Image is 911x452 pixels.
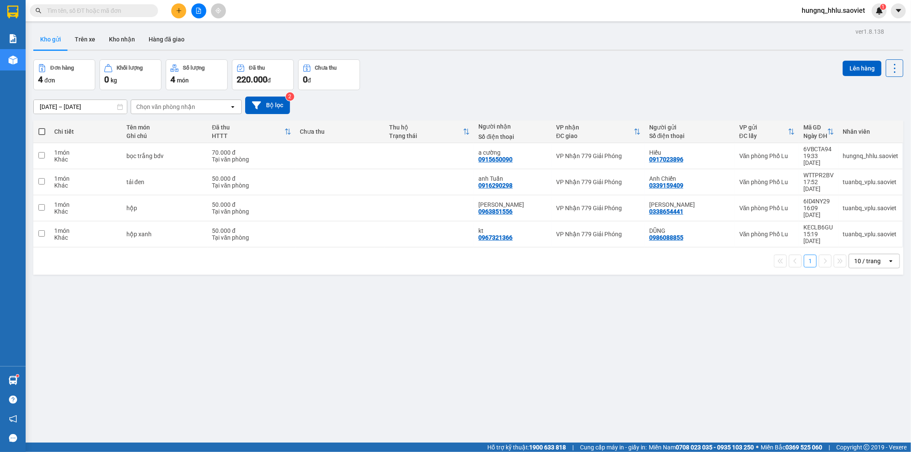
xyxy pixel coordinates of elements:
[389,124,463,131] div: Thu hộ
[803,132,827,139] div: Ngày ĐH
[54,128,117,135] div: Chi tiết
[803,198,834,205] div: 6ID4NY29
[478,175,548,182] div: anh Tuấn
[33,29,68,50] button: Kho gửi
[649,201,731,208] div: Thanh
[803,153,834,166] div: 19:33 [DATE]
[232,59,294,90] button: Đã thu220.000đ
[142,29,191,50] button: Hàng đã giao
[267,77,271,84] span: đ
[864,444,870,450] span: copyright
[785,444,822,451] strong: 0369 525 060
[196,8,202,14] span: file-add
[854,257,881,265] div: 10 / trang
[5,7,47,50] img: logo.jpg
[855,27,884,36] div: ver 1.8.138
[843,231,898,238] div: tuanbq_vplu.saoviet
[649,124,731,131] div: Người gửi
[212,132,284,139] div: HTTT
[126,132,203,139] div: Ghi chú
[9,434,17,442] span: message
[104,74,109,85] span: 0
[739,132,788,139] div: ĐC lấy
[891,3,906,18] button: caret-down
[303,74,308,85] span: 0
[739,231,795,238] div: Văn phòng Phố Lu
[649,149,731,156] div: Hiếu
[556,153,641,159] div: VP Nhận 779 Giải Phóng
[552,120,645,143] th: Toggle SortBy
[556,231,641,238] div: VP Nhận 779 Giải Phóng
[177,77,189,84] span: món
[478,149,548,156] div: a cường
[649,208,683,215] div: 0338654441
[212,208,291,215] div: Tại văn phòng
[191,3,206,18] button: file-add
[649,182,683,189] div: 0339159409
[100,59,161,90] button: Khối lượng0kg
[803,124,827,131] div: Mã GD
[843,153,898,159] div: hungnq_hhlu.saoviet
[843,205,898,211] div: tuanbq_vplu.saoviet
[9,376,18,385] img: warehouse-icon
[556,179,641,185] div: VP Nhận 779 Giải Phóng
[803,146,834,153] div: 6VBCTA94
[803,205,834,218] div: 16:09 [DATE]
[126,153,203,159] div: bọc trắng bdv
[111,77,117,84] span: kg
[136,103,195,111] div: Chọn văn phòng nhận
[54,208,117,215] div: Khác
[38,74,43,85] span: 4
[68,29,102,50] button: Trên xe
[237,74,267,85] span: 220.000
[245,97,290,114] button: Bộ lọc
[298,59,360,90] button: Chưa thu0đ
[308,77,311,84] span: đ
[52,20,104,34] b: Sao Việt
[649,227,731,234] div: DŨNG
[50,65,74,71] div: Đơn hàng
[478,227,548,234] div: kt
[888,258,894,264] svg: open
[649,443,754,452] span: Miền Nam
[880,4,886,10] sup: 1
[54,234,117,241] div: Khác
[176,8,182,14] span: plus
[804,255,817,267] button: 1
[895,7,902,15] span: caret-down
[739,179,795,185] div: Văn phòng Phố Lu
[882,4,885,10] span: 1
[102,29,142,50] button: Kho nhận
[478,182,513,189] div: 0916290298
[649,132,731,139] div: Số điện thoại
[735,120,799,143] th: Toggle SortBy
[9,34,18,43] img: solution-icon
[829,443,830,452] span: |
[212,227,291,234] div: 50.000 đ
[478,123,548,130] div: Người nhận
[315,65,337,71] div: Chưa thu
[676,444,754,451] strong: 0708 023 035 - 0935 103 250
[843,128,898,135] div: Nhân viên
[34,100,127,114] input: Select a date range.
[212,234,291,241] div: Tại văn phòng
[171,3,186,18] button: plus
[7,6,18,18] img: logo-vxr
[756,446,759,449] span: ⚪️
[478,156,513,163] div: 0915650090
[35,8,41,14] span: search
[803,172,834,179] div: WTTPR2BV
[44,77,55,84] span: đơn
[580,443,647,452] span: Cung cấp máy in - giấy in:
[126,124,203,131] div: Tên món
[212,201,291,208] div: 50.000 đ
[16,375,19,377] sup: 1
[478,208,513,215] div: 0963851556
[739,124,788,131] div: VP gửi
[33,59,95,90] button: Đơn hàng4đơn
[126,179,203,185] div: tải đen
[739,153,795,159] div: Văn phòng Phố Lu
[208,120,296,143] th: Toggle SortBy
[803,224,834,231] div: KECLB6GU
[215,8,221,14] span: aim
